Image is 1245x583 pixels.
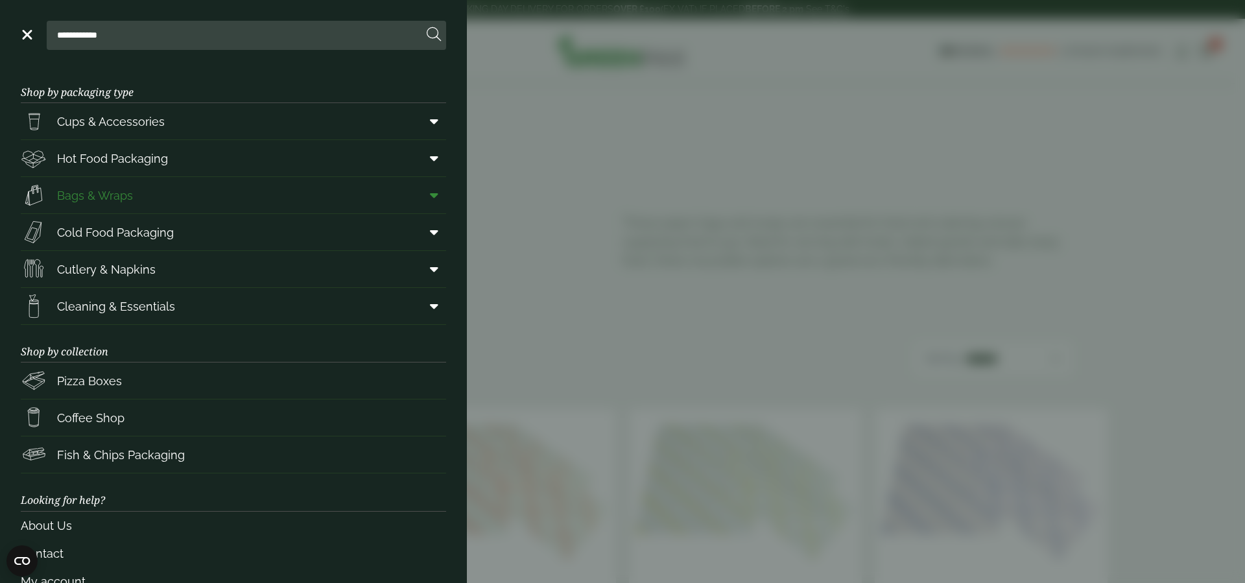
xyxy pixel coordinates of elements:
[21,65,446,103] h3: Shop by packaging type
[21,288,446,324] a: Cleaning & Essentials
[21,219,47,245] img: Sandwich_box.svg
[21,145,47,171] img: Deli_box.svg
[21,512,446,540] a: About Us
[21,473,446,511] h3: Looking for help?
[21,540,446,567] a: Contact
[21,325,446,363] h3: Shop by collection
[57,187,133,204] span: Bags & Wraps
[21,140,446,176] a: Hot Food Packaging
[57,409,124,427] span: Coffee Shop
[21,177,446,213] a: Bags & Wraps
[21,108,47,134] img: PintNhalf_cup.svg
[21,251,446,287] a: Cutlery & Napkins
[21,368,47,394] img: Pizza_boxes.svg
[21,103,446,139] a: Cups & Accessories
[21,256,47,282] img: Cutlery.svg
[21,405,47,431] img: HotDrink_paperCup.svg
[21,436,446,473] a: Fish & Chips Packaging
[21,399,446,436] a: Coffee Shop
[57,224,174,241] span: Cold Food Packaging
[21,363,446,399] a: Pizza Boxes
[21,214,446,250] a: Cold Food Packaging
[57,150,168,167] span: Hot Food Packaging
[21,442,47,468] img: FishNchip_box.svg
[57,298,175,315] span: Cleaning & Essentials
[57,446,185,464] span: Fish & Chips Packaging
[57,372,122,390] span: Pizza Boxes
[21,182,47,208] img: Paper_carriers.svg
[21,293,47,319] img: open-wipe.svg
[57,261,156,278] span: Cutlery & Napkins
[57,113,165,130] span: Cups & Accessories
[6,545,38,577] button: Open CMP widget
